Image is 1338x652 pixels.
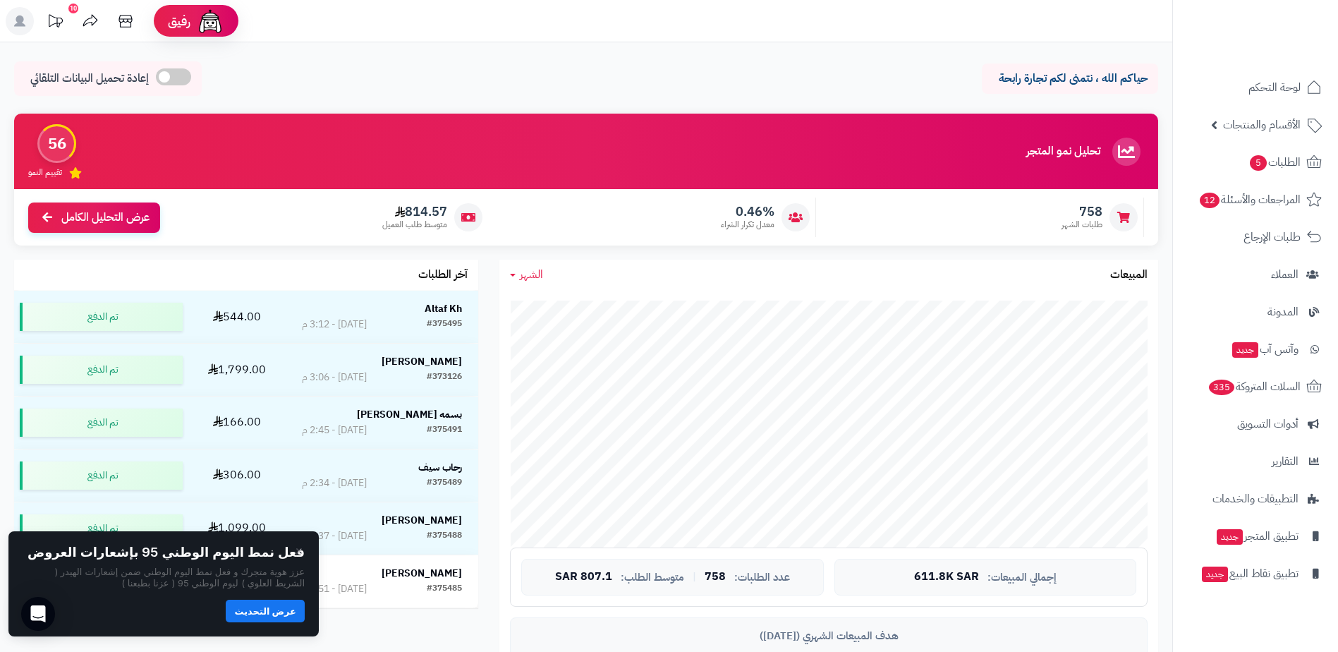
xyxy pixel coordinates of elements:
[28,167,62,179] span: تقييم النمو
[1181,183,1330,217] a: المراجعات والأسئلة12
[196,7,224,35] img: ai-face.png
[37,7,73,39] a: تحديثات المنصة
[1248,152,1301,172] span: الطلبات
[521,629,1136,644] div: هدف المبيعات الشهري ([DATE])
[427,476,462,490] div: #375489
[1200,193,1220,209] span: 12
[1208,377,1301,397] span: السلات المتروكة
[21,597,55,631] div: Open Intercom Messenger
[1181,220,1330,254] a: طلبات الإرجاع
[20,303,183,331] div: تم الدفع
[427,423,462,437] div: #375491
[1181,519,1330,553] a: تطبيق المتجرجديد
[621,572,684,584] span: متوسط الطلب:
[1232,342,1258,358] span: جديد
[1181,295,1330,329] a: المدونة
[1181,482,1330,516] a: التطبيقات والخدمات
[418,269,468,282] h3: آخر الطلبات
[418,460,462,475] strong: رحاب سيف
[20,461,183,490] div: تم الدفع
[1198,190,1301,210] span: المراجعات والأسئلة
[721,204,774,219] span: 0.46%
[427,582,462,596] div: #375485
[20,514,183,543] div: تم الدفع
[427,318,462,332] div: #375495
[68,4,78,13] div: 10
[1248,78,1301,97] span: لوحة التحكم
[302,529,367,543] div: [DATE] - 2:37 م
[20,356,183,384] div: تم الدفع
[1223,115,1301,135] span: الأقسام والمنتجات
[302,476,367,490] div: [DATE] - 2:34 م
[1181,407,1330,441] a: أدوات التسويق
[1243,227,1301,247] span: طلبات الإرجاع
[302,318,367,332] div: [DATE] - 3:12 م
[168,13,190,30] span: رفيق
[1267,302,1299,322] span: المدونة
[28,203,160,233] a: عرض التحليل الكامل
[1062,219,1102,231] span: طلبات الشهر
[1181,370,1330,404] a: السلات المتروكة335
[555,571,612,584] span: 807.1 SAR
[427,370,462,385] div: #373126
[30,71,149,87] span: إعادة تحميل البيانات التلقائي
[302,423,367,437] div: [DATE] - 2:45 م
[61,210,150,226] span: عرض التحليل الكامل
[510,267,543,283] a: الشهر
[705,571,726,584] span: 758
[382,354,462,369] strong: [PERSON_NAME]
[1242,32,1325,61] img: logo-2.png
[1231,339,1299,359] span: وآتس آب
[188,449,286,502] td: 306.00
[1181,145,1330,179] a: الطلبات5
[302,370,367,385] div: [DATE] - 3:06 م
[1062,204,1102,219] span: 758
[1181,332,1330,366] a: وآتس آبجديد
[382,219,447,231] span: متوسط طلب العميل
[23,566,305,589] p: عزز هوية متجرك و فعل نمط اليوم الوطني ضمن إشعارات الهيدر ( الشريط العلوي ) ليوم الوطني 95 ( عزنا ...
[1208,380,1234,396] span: 335
[382,204,447,219] span: 814.57
[1026,145,1100,158] h3: تحليل نمو المتجر
[20,409,183,437] div: تم الدفع
[734,572,790,584] span: عدد الطلبات:
[1215,526,1299,546] span: تطبيق المتجر
[188,502,286,555] td: 1,099.00
[1271,265,1299,284] span: العملاء
[1250,155,1267,171] span: 5
[721,219,774,231] span: معدل تكرار الشراء
[1217,529,1243,545] span: جديد
[1200,564,1299,584] span: تطبيق نقاط البيع
[987,572,1057,584] span: إجمالي المبيعات:
[382,566,462,581] strong: [PERSON_NAME]
[302,582,367,596] div: [DATE] - 1:51 م
[425,301,462,316] strong: Altaf Kh
[188,344,286,396] td: 1,799.00
[357,407,462,422] strong: بسمه [PERSON_NAME]
[1181,258,1330,291] a: العملاء
[1181,445,1330,478] a: التقارير
[992,71,1148,87] p: حياكم الله ، نتمنى لكم تجارة رابحة
[1181,557,1330,591] a: تطبيق نقاط البيعجديد
[1110,269,1148,282] h3: المبيعات
[1181,71,1330,104] a: لوحة التحكم
[188,291,286,343] td: 544.00
[1237,414,1299,434] span: أدوات التسويق
[520,266,543,283] span: الشهر
[427,529,462,543] div: #375488
[1202,567,1228,582] span: جديد
[1212,489,1299,509] span: التطبيقات والخدمات
[1272,452,1299,471] span: التقارير
[226,600,305,622] button: عرض التحديث
[693,572,696,582] span: |
[914,571,979,584] span: 611.8K SAR
[28,545,305,560] h2: فعل نمط اليوم الوطني 95 بإشعارات العروض
[188,397,286,449] td: 166.00
[382,513,462,528] strong: [PERSON_NAME]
